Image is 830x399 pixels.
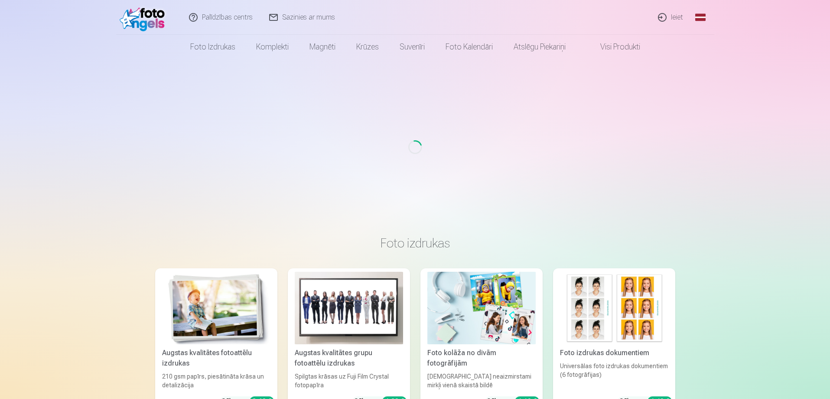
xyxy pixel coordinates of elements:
div: Foto kolāža no divām fotogrāfijām [424,348,539,369]
div: Universālas foto izdrukas dokumentiem (6 fotogrāfijas) [557,362,672,389]
a: Foto izdrukas [180,35,246,59]
a: Magnēti [299,35,346,59]
div: Spilgtas krāsas uz Fuji Film Crystal fotopapīra [291,372,407,389]
a: Atslēgu piekariņi [503,35,576,59]
a: Komplekti [246,35,299,59]
a: Foto kalendāri [435,35,503,59]
div: Augstas kvalitātes fotoattēlu izdrukas [159,348,274,369]
a: Krūzes [346,35,389,59]
a: Suvenīri [389,35,435,59]
h3: Foto izdrukas [162,235,668,251]
img: Augstas kvalitātes fotoattēlu izdrukas [162,272,270,344]
div: [DEMOGRAPHIC_DATA] neaizmirstami mirkļi vienā skaistā bildē [424,372,539,389]
div: Augstas kvalitātes grupu fotoattēlu izdrukas [291,348,407,369]
img: Foto izdrukas dokumentiem [560,272,668,344]
a: Visi produkti [576,35,651,59]
div: 210 gsm papīrs, piesātināta krāsa un detalizācija [159,372,274,389]
img: /fa1 [120,3,169,31]
img: Foto kolāža no divām fotogrāfijām [427,272,536,344]
img: Augstas kvalitātes grupu fotoattēlu izdrukas [295,272,403,344]
div: Foto izdrukas dokumentiem [557,348,672,358]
